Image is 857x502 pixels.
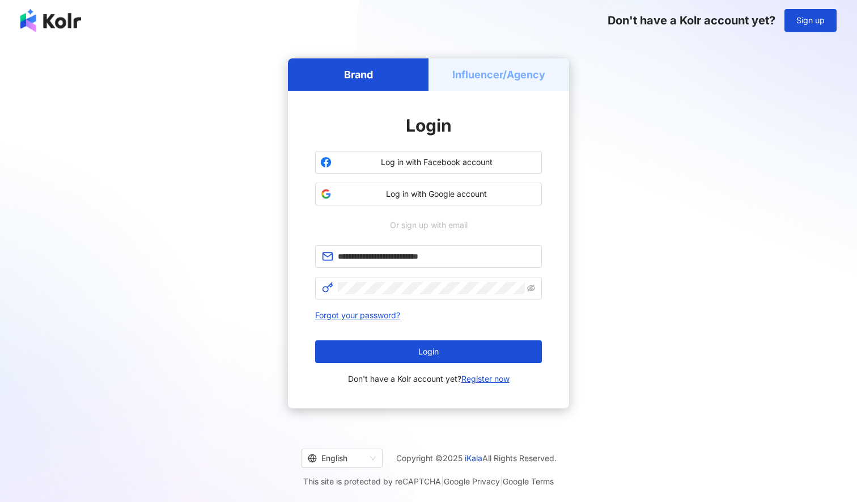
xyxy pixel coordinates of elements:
[444,476,500,486] a: Google Privacy
[503,476,554,486] a: Google Terms
[308,449,366,467] div: English
[303,475,554,488] span: This site is protected by reCAPTCHA
[315,183,542,205] button: Log in with Google account
[461,374,510,383] a: Register now
[527,284,535,292] span: eye-invisible
[20,9,81,32] img: logo
[465,453,482,463] a: iKala
[382,219,476,231] span: Or sign up with email
[500,476,503,486] span: |
[396,452,557,465] span: Copyright © 2025 All Rights Reserved.
[336,157,537,168] span: Log in with Facebook account
[315,151,542,174] button: Log in with Facebook account
[784,9,837,32] button: Sign up
[348,372,510,386] span: Don't have a Kolr account yet?
[441,476,444,486] span: |
[336,188,537,200] span: Log in with Google account
[315,310,400,320] a: Forgot your password?
[315,340,542,363] button: Login
[418,347,439,356] span: Login
[796,16,825,25] span: Sign up
[608,14,775,27] span: Don't have a Kolr account yet?
[344,68,373,82] h5: Brand
[452,68,545,82] h5: Influencer/Agency
[406,115,452,136] span: Login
